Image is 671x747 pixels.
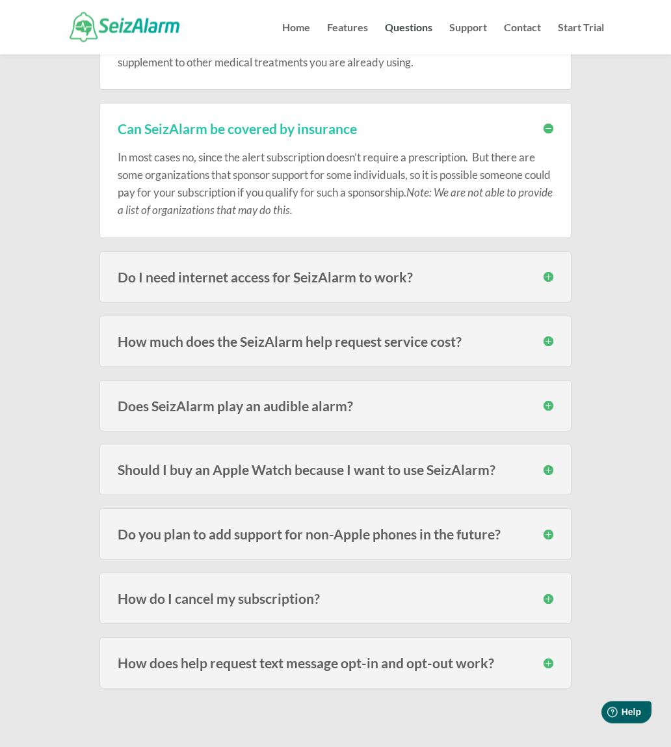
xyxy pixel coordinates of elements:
a: Questions [385,23,432,55]
iframe: Help widget launcher [555,696,657,733]
a: Contact [504,23,541,55]
p: In most cases no, since the alert subscription doesn’t require a prescription. But there are some... [118,149,553,220]
span: an FDA approved, certified or registered medical device. SeizAlarm does not prevent seizures, sho... [118,3,542,70]
h3: How much does the SeizAlarm help request service cost? [118,335,553,349]
h3: Do I need internet access for SeizAlarm to work? [118,271,553,284]
img: SeizAlarm [70,12,179,42]
h3: Do you plan to add support for non-Apple phones in the future? [118,528,553,541]
h3: How do I cancel my subscription? [118,592,553,606]
a: Support [449,23,487,55]
h3: How does help request text message opt-in and opt-out work? [118,657,553,670]
a: Start Trial [558,23,604,55]
a: Home [282,23,310,55]
a: Features [327,23,368,55]
h3: Does SeizAlarm play an audible alarm? [118,400,553,413]
h3: Can SeizAlarm be covered by insurance [118,122,553,136]
h3: Should I buy an Apple Watch because I want to use SeizAlarm? [118,463,553,477]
